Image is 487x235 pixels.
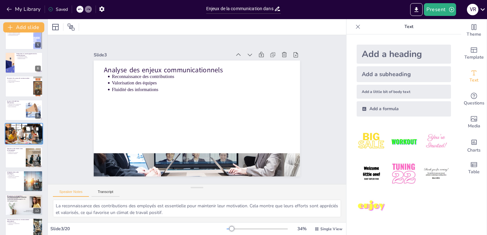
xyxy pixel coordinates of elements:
div: Add a subheading [357,66,451,82]
img: 6.jpeg [421,159,451,189]
div: 5 [35,42,41,48]
p: Rôle des leaders [8,151,24,152]
div: 10 [5,147,43,168]
img: 5.jpeg [389,159,418,189]
p: Identification des résistances [8,197,41,198]
p: Fluidité des informations [112,86,290,93]
div: Slide 3 / 20 [50,226,227,232]
p: Communication dans un environnement multiculturel [7,219,32,222]
div: 12 [5,194,43,215]
p: Valorisation des équipes [112,80,290,86]
button: Delete Slide [33,125,41,132]
div: Layout [50,22,61,32]
div: Domaine: [DOMAIN_NAME] [17,17,72,22]
button: Speaker Notes [53,190,89,197]
span: Charts [467,147,481,154]
p: Les dynamiques du changement organisationnel [7,125,41,126]
button: Export to PowerPoint [410,3,423,16]
span: Position [67,23,75,31]
div: Add a little bit of body text [357,85,451,99]
img: 4.jpeg [357,159,386,189]
div: Saved [48,6,68,12]
div: 11 [5,171,43,192]
input: Insert title [206,4,274,13]
span: Template [464,54,484,61]
p: Résistances au changement [7,195,41,197]
div: v 4.0.25 [18,10,31,15]
p: Éviter la surcharge d'informations [8,81,31,82]
p: Minimisation des résistances [18,57,41,58]
p: Définition des canaux [8,80,31,81]
p: Atteindre la cible [8,82,31,83]
p: Préparation et accompagnement des transformations [16,53,41,56]
div: 6 [5,52,43,73]
p: Solutions pour surmonter les obstacles [8,199,41,200]
div: 9 [35,137,41,143]
p: Assurer la fluidité des informations [7,100,24,104]
span: Text [469,77,478,84]
button: Transcript [91,190,120,197]
div: 5 [5,29,43,50]
div: 8 [35,113,41,119]
span: Single View [320,226,342,231]
span: Theme [467,31,481,38]
div: Add a heading [357,45,451,64]
p: Engagement des collaborateurs [8,105,24,106]
div: Add charts and graphs [461,134,487,157]
p: Transparence dans la communication [8,103,24,105]
p: Accompagnement efficace [18,56,41,57]
p: Différences culturelles [8,222,31,223]
img: 1.jpeg [357,127,386,156]
p: Importance des leaders dans le changement [7,147,24,151]
div: Mots-clés [79,38,98,42]
img: logo_orange.svg [10,10,15,15]
p: Messages clairs et cohérents [8,152,24,153]
div: Add ready made slides [461,42,487,65]
div: 7 [5,76,43,97]
img: 2.jpeg [389,127,418,156]
textarea: La reconnaissance des contributions des employés est essentielle pour maintenir leur motivation. ... [53,200,341,217]
div: Get real-time input from your audience [461,88,487,111]
p: Outils numériques [8,174,22,176]
p: Intégration des outils numériques [7,171,22,175]
img: 3.jpeg [421,127,451,156]
div: 12 [33,208,41,214]
button: Add slide [3,22,44,32]
div: 9 [5,123,43,145]
div: 10 [33,160,41,166]
span: Media [468,123,480,130]
p: Adaptation de la communication [8,129,41,130]
img: tab_domain_overview_orange.svg [26,37,31,42]
p: Text [363,19,455,34]
div: 7 [35,89,41,95]
button: My Library [5,4,43,14]
span: Questions [464,100,484,107]
p: Écoute active [8,224,31,225]
p: Facilitation de l'adhésion [8,153,24,154]
span: Table [468,168,480,175]
img: website_grey.svg [10,17,15,22]
p: Identification des résistances [8,128,41,129]
p: Compréhension des raisons [8,198,41,199]
p: Adaptation de la communication [8,223,31,224]
div: 8 [5,100,43,121]
p: Création de relations de confiance [8,33,31,35]
p: Reconnaissance des contributions [112,74,290,80]
p: Canaux de communication adaptés [8,32,31,33]
button: Duplicate Slide [24,125,32,132]
button: V R [467,3,478,16]
div: Add a table [461,157,487,180]
div: Add text boxes [461,65,487,88]
p: Éviter les malentendus [8,106,24,107]
div: Slide 3 [94,52,231,58]
p: Compréhension des dynamiques [8,127,41,128]
p: Transition en douceur [18,58,41,60]
div: 11 [33,184,41,190]
button: Present [424,3,456,16]
div: Change the overall theme [461,19,487,42]
div: Add images, graphics, shapes or video [461,111,487,134]
div: 6 [35,66,41,71]
p: Analyse des enjeux communicationnels [104,65,290,75]
div: V R [467,4,478,15]
p: Structurer les canaux de communication [7,77,32,79]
